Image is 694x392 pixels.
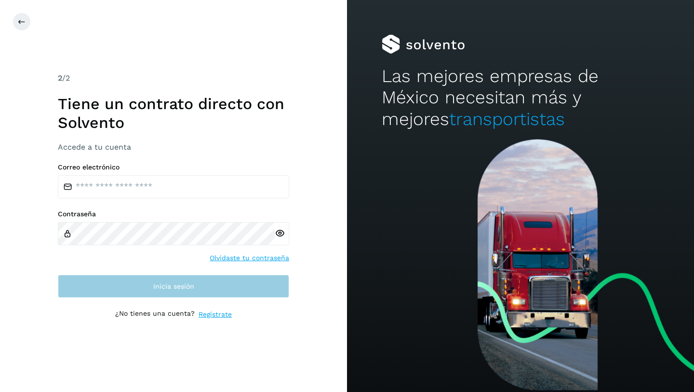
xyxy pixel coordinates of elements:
h1: Tiene un contrato directo con Solvento [58,95,289,132]
h3: Accede a tu cuenta [58,142,289,152]
div: /2 [58,72,289,84]
button: Inicia sesión [58,275,289,298]
p: ¿No tienes una cuenta? [115,309,195,320]
span: transportistas [449,109,565,129]
a: Olvidaste tu contraseña [210,253,289,263]
label: Correo electrónico [58,163,289,171]
a: Regístrate [199,309,232,320]
label: Contraseña [58,210,289,218]
h2: Las mejores empresas de México necesitan más y mejores [382,66,659,130]
span: Inicia sesión [153,283,194,290]
span: 2 [58,73,62,83]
